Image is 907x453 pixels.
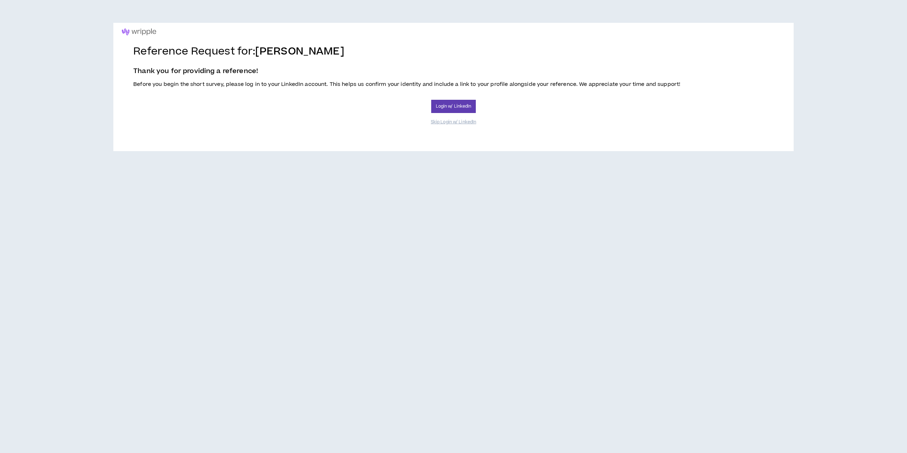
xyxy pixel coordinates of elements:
[431,116,476,128] a: Skip Login w/ LinkedIn
[431,100,476,113] a: Login w/ LinkedIn
[122,29,156,35] img: Wripple
[133,46,774,58] h3: Reference Request for:
[133,58,774,76] p: Thank you for providing a reference!
[255,44,344,59] span: [PERSON_NAME]
[133,76,774,88] p: Before you begin the short survey, please log in to your LinkedIn account. This helps us confirm ...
